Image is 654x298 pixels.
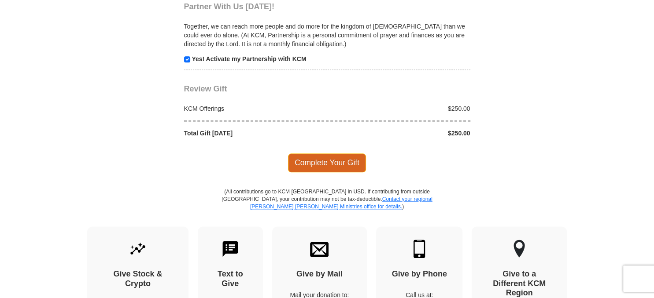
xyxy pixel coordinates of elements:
[179,104,327,113] div: KCM Offerings
[184,2,275,11] span: Partner With Us [DATE]!
[288,153,366,172] span: Complete Your Gift
[487,269,551,298] h4: Give to a Different KCM Region
[250,196,432,210] a: Contact your regional [PERSON_NAME] [PERSON_NAME] Ministries office for details.
[288,269,352,279] h4: Give by Mail
[310,240,329,258] img: envelope.svg
[103,269,173,288] h4: Give Stock & Crypto
[327,129,475,138] div: $250.00
[327,104,475,113] div: $250.00
[392,269,447,279] h4: Give by Phone
[192,55,306,62] strong: Yes! Activate my Partnership with KCM
[184,84,227,93] span: Review Gift
[213,269,248,288] h4: Text to Give
[222,188,433,226] p: (All contributions go to KCM [GEOGRAPHIC_DATA] in USD. If contributing from outside [GEOGRAPHIC_D...
[184,22,470,48] p: Together, we can reach more people and do more for the kingdom of [DEMOGRAPHIC_DATA] than we coul...
[513,240,525,258] img: other-region
[129,240,147,258] img: give-by-stock.svg
[179,129,327,138] div: Total Gift [DATE]
[410,240,429,258] img: mobile.svg
[221,240,240,258] img: text-to-give.svg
